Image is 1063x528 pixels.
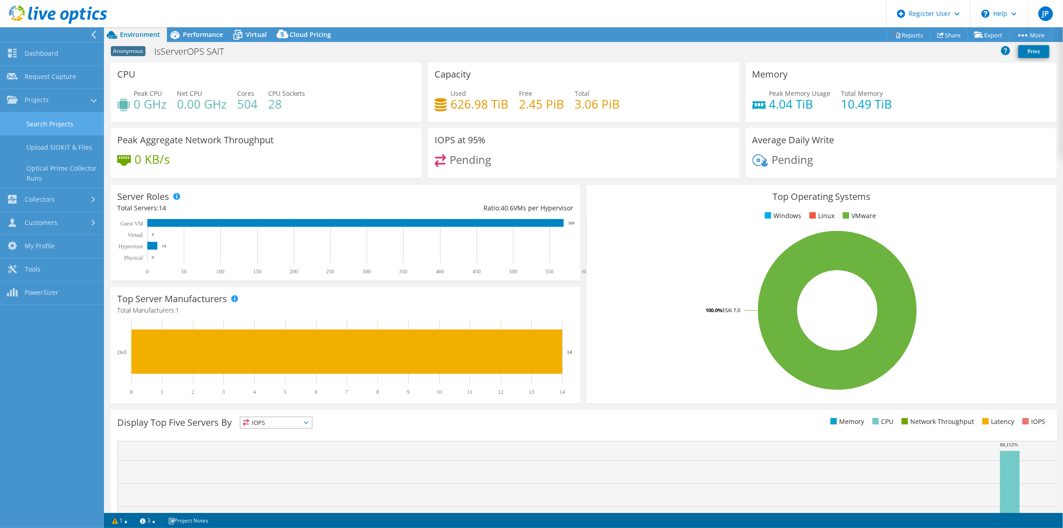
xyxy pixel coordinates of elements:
[545,268,554,275] text: 550
[161,389,163,395] text: 1
[567,349,572,355] text: 14
[128,232,143,238] text: Virtual
[376,389,379,395] text: 8
[1009,28,1052,42] a: More
[181,268,187,275] text: 50
[930,28,968,42] a: Share
[769,89,831,98] span: Peak Memory Usage
[119,243,143,250] text: Hypervisor
[345,389,348,395] text: 7
[840,211,876,221] li: VMware
[246,30,267,39] span: Virtual
[237,99,258,109] h4: 504
[807,211,835,221] li: Linux
[436,389,442,395] text: 10
[1000,442,1018,447] text: 88,152%
[519,89,532,98] span: Free
[177,89,202,98] span: Net CPU
[134,89,162,98] span: Peak CPU
[253,268,261,275] text: 150
[841,89,883,98] span: Total Memory
[435,69,471,79] h3: Capacity
[268,99,305,109] h4: 28
[345,203,573,213] div: Ratio: VMs per Hypervisor
[117,203,345,213] div: Total Servers:
[593,192,1049,202] h3: Top Operating Systems
[192,389,194,395] text: 2
[582,268,590,275] text: 600
[887,28,931,42] a: Reports
[436,268,444,275] text: 400
[451,99,508,109] h4: 626.98 TiB
[284,389,286,395] text: 5
[967,28,1010,42] a: Export
[899,417,974,427] li: Network Throughput
[575,99,620,109] h4: 3.06 PiB
[467,389,472,395] text: 11
[222,389,225,395] text: 3
[290,268,298,275] text: 200
[841,99,892,109] h4: 10.49 TiB
[146,268,149,275] text: 0
[117,135,274,145] h3: Peak Aggregate Network Throughput
[161,515,215,526] a: Project Notes
[152,232,154,237] text: 0
[135,154,170,164] h4: 0 KB/s
[117,349,127,355] text: Dell
[111,46,145,56] span: Anonymous
[363,268,371,275] text: 300
[722,307,740,314] tspan: ESXi 7.0
[752,135,835,145] h3: Average Daily Write
[117,69,135,79] h3: CPU
[237,89,254,98] span: Cores
[315,389,317,395] text: 6
[1020,417,1045,427] li: IOPS
[828,417,864,427] li: Memory
[124,255,143,261] text: Physical
[120,220,143,227] text: Guest VM
[117,294,227,304] h3: Top Server Manufacturers
[117,192,169,202] h3: Server Roles
[183,30,223,39] span: Performance
[159,204,166,212] span: 14
[407,389,410,395] text: 9
[290,30,331,39] span: Cloud Pricing
[435,135,486,145] h3: IOPS at 95%
[472,268,481,275] text: 450
[120,30,160,39] span: Environment
[117,305,573,315] h4: Total Manufacturers:
[216,268,224,275] text: 100
[498,389,503,395] text: 12
[177,99,227,109] h4: 0.00 GHz
[326,268,334,275] text: 250
[450,152,491,167] span: Pending
[253,389,256,395] text: 4
[162,244,166,248] text: 14
[509,268,517,275] text: 500
[705,307,722,314] tspan: 100.0%
[240,417,312,428] span: IOPS
[501,204,513,212] span: 40.6
[150,47,238,57] h1: IsServerOPS SAIT
[752,69,788,79] h3: Memory
[1038,6,1053,21] span: JP
[519,99,564,109] h4: 2.45 PiB
[106,515,134,526] a: 1
[451,89,466,98] span: Used
[575,89,590,98] span: Total
[134,515,162,526] a: 3
[1018,45,1049,58] a: Print
[980,417,1014,427] li: Latency
[769,99,831,109] h4: 4.04 TiB
[560,389,565,395] text: 14
[772,152,813,167] span: Pending
[981,10,990,18] svg: \n
[152,255,154,260] text: 0
[762,211,801,221] li: Windows
[134,99,166,109] h4: 0 GHz
[399,268,407,275] text: 350
[870,417,893,427] li: CPU
[268,89,305,98] span: CPU Sockets
[176,306,179,314] span: 1
[529,389,534,395] text: 13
